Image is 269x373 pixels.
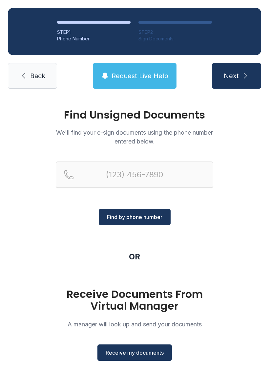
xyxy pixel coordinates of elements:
[129,252,140,262] div: OR
[56,110,213,120] h1: Find Unsigned Documents
[56,320,213,329] p: A manager will look up and send your documents
[112,71,168,80] span: Request Live Help
[56,128,213,146] p: We'll find your e-sign documents using the phone number entered below.
[30,71,45,80] span: Back
[107,213,162,221] span: Find by phone number
[106,349,164,357] span: Receive my documents
[57,29,131,35] div: STEP 1
[138,29,212,35] div: STEP 2
[56,162,213,188] input: Reservation phone number
[56,288,213,312] h1: Receive Documents From Virtual Manager
[224,71,239,80] span: Next
[138,35,212,42] div: Sign Documents
[57,35,131,42] div: Phone Number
